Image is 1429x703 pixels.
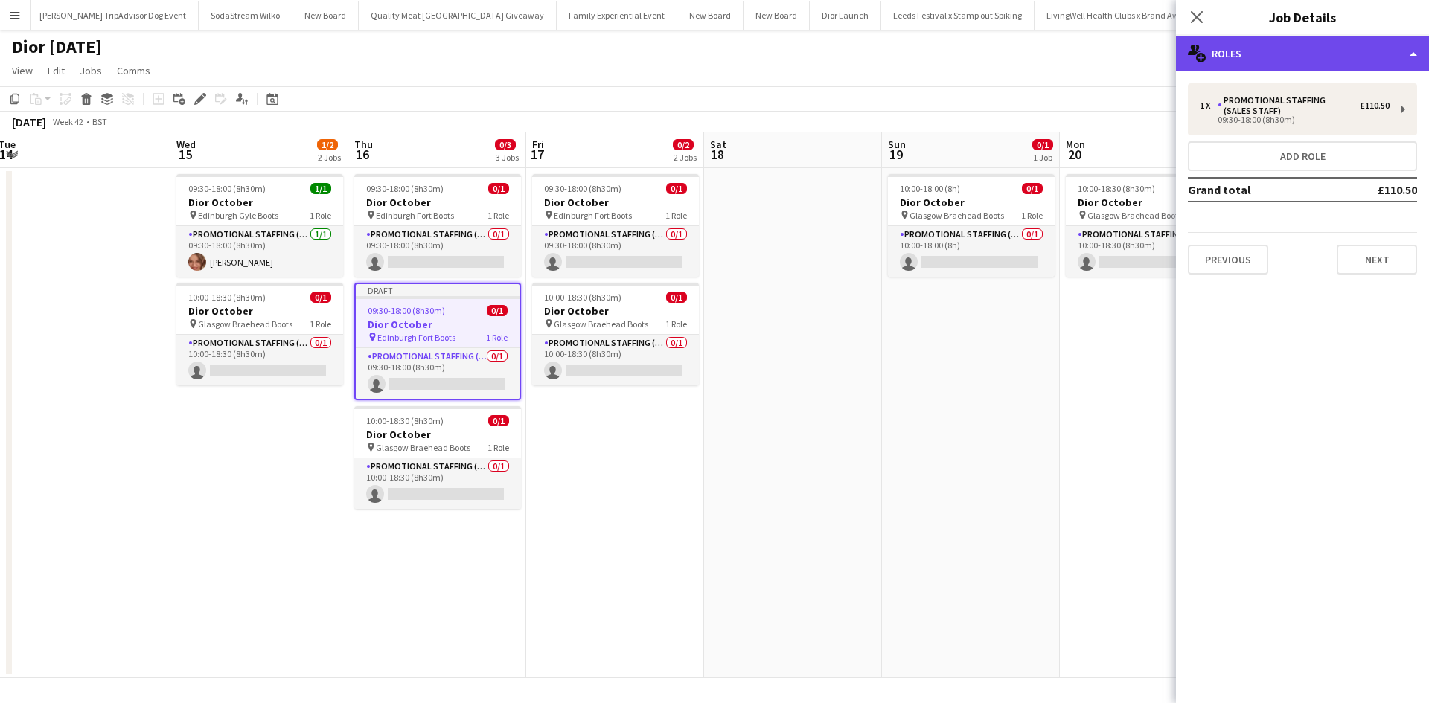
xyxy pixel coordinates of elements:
span: 0/3 [495,139,516,150]
span: 1 Role [310,210,331,221]
span: 1 Role [487,442,509,453]
span: 10:00-18:30 (8h30m) [1078,183,1155,194]
app-card-role: Promotional Staffing (Sales Staff)0/109:30-18:00 (8h30m) [532,226,699,277]
h3: Dior October [176,304,343,318]
h3: Dior October [1066,196,1233,209]
span: 09:30-18:00 (8h30m) [368,305,445,316]
span: Glasgow Braehead Boots [1087,210,1182,221]
button: Family Experiential Event [557,1,677,30]
span: Glasgow Braehead Boots [554,318,648,330]
h3: Dior October [888,196,1055,209]
span: Edinburgh Fort Boots [377,332,455,343]
span: 10:00-18:30 (8h30m) [188,292,266,303]
h3: Dior October [176,196,343,209]
span: Thu [354,138,373,151]
button: Dior Launch [810,1,881,30]
h3: Job Details [1176,7,1429,27]
span: 1 Role [665,318,687,330]
span: 0/1 [310,292,331,303]
span: Sat [710,138,726,151]
h3: Dior October [532,304,699,318]
div: 3 Jobs [496,152,519,163]
a: Edit [42,61,71,80]
button: New Board [744,1,810,30]
span: Jobs [80,64,102,77]
span: 09:30-18:00 (8h30m) [544,183,621,194]
span: Edinburgh Fort Boots [554,210,632,221]
span: 1/2 [317,139,338,150]
span: 1 Role [1021,210,1043,221]
span: 10:00-18:30 (8h30m) [366,415,444,426]
h1: Dior [DATE] [12,36,102,58]
div: Draft [356,284,520,296]
span: Edinburgh Gyle Boots [198,210,278,221]
span: 0/1 [488,415,509,426]
button: Previous [1188,245,1268,275]
div: 1 Job [1033,152,1052,163]
span: 0/1 [1022,183,1043,194]
app-job-card: 09:30-18:00 (8h30m)1/1Dior October Edinburgh Gyle Boots1 RolePromotional Staffing (Sales Staff)1/... [176,174,343,277]
app-job-card: 10:00-18:00 (8h)0/1Dior October Glasgow Braehead Boots1 RolePromotional Staffing (Sales Staff)0/1... [888,174,1055,277]
span: 1 Role [665,210,687,221]
div: 2 Jobs [318,152,341,163]
span: Edinburgh Fort Boots [376,210,454,221]
app-job-card: Draft09:30-18:00 (8h30m)0/1Dior October Edinburgh Fort Boots1 RolePromotional Staffing (Sales Sta... [354,283,521,400]
button: New Board [677,1,744,30]
span: Glasgow Braehead Boots [198,318,292,330]
app-card-role: Promotional Staffing (Sales Staff)0/110:00-18:30 (8h30m) [532,335,699,385]
span: Wed [176,138,196,151]
td: Grand total [1188,178,1329,202]
h3: Dior October [354,196,521,209]
span: 0/1 [666,183,687,194]
button: LivingWell Health Clubs x Brand Awareness [1035,1,1221,30]
span: Glasgow Braehead Boots [376,442,470,453]
app-job-card: 10:00-18:30 (8h30m)0/1Dior October Glasgow Braehead Boots1 RolePromotional Staffing (Sales Staff)... [1066,174,1233,277]
a: Comms [111,61,156,80]
span: 1 Role [487,210,509,221]
span: 0/1 [488,183,509,194]
span: 09:30-18:00 (8h30m) [366,183,444,194]
span: 0/1 [1032,139,1053,150]
span: 1 Role [310,318,331,330]
span: Sun [888,138,906,151]
span: 10:00-18:30 (8h30m) [544,292,621,303]
span: 1 Role [486,332,508,343]
app-job-card: 10:00-18:30 (8h30m)0/1Dior October Glasgow Braehead Boots1 RolePromotional Staffing (Sales Staff)... [354,406,521,509]
span: Edit [48,64,65,77]
div: Roles [1176,36,1429,71]
td: £110.50 [1329,178,1417,202]
h3: Dior October [354,428,521,441]
span: View [12,64,33,77]
span: Mon [1066,138,1085,151]
button: New Board [292,1,359,30]
span: Week 42 [49,116,86,127]
button: Add role [1188,141,1417,171]
span: 0/1 [487,305,508,316]
span: Glasgow Braehead Boots [909,210,1004,221]
app-job-card: 10:00-18:30 (8h30m)0/1Dior October Glasgow Braehead Boots1 RolePromotional Staffing (Sales Staff)... [176,283,343,385]
h3: Dior October [356,318,520,331]
app-card-role: Promotional Staffing (Sales Staff)0/110:00-18:30 (8h30m) [176,335,343,385]
a: View [6,61,39,80]
span: 16 [352,146,373,163]
button: Quality Meat [GEOGRAPHIC_DATA] Giveaway [359,1,557,30]
button: SodaStream Wilko [199,1,292,30]
button: [PERSON_NAME] TripAdvisor Dog Event [28,1,199,30]
div: Promotional Staffing (Sales Staff) [1218,95,1360,116]
app-job-card: 09:30-18:00 (8h30m)0/1Dior October Edinburgh Fort Boots1 RolePromotional Staffing (Sales Staff)0/... [354,174,521,277]
span: 19 [886,146,906,163]
app-card-role: Promotional Staffing (Sales Staff)0/110:00-18:30 (8h30m) [354,458,521,509]
span: 17 [530,146,544,163]
div: 2 Jobs [674,152,697,163]
h3: Dior October [532,196,699,209]
button: Next [1337,245,1417,275]
app-card-role: Promotional Staffing (Sales Staff)0/110:00-18:00 (8h) [888,226,1055,277]
div: 09:30-18:00 (8h30m)0/1Dior October Edinburgh Fort Boots1 RolePromotional Staffing (Sales Staff)0/... [532,174,699,277]
div: 10:00-18:30 (8h30m)0/1Dior October Glasgow Braehead Boots1 RolePromotional Staffing (Sales Staff)... [532,283,699,385]
span: Fri [532,138,544,151]
a: Jobs [74,61,108,80]
app-card-role: Promotional Staffing (Sales Staff)0/110:00-18:30 (8h30m) [1066,226,1233,277]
